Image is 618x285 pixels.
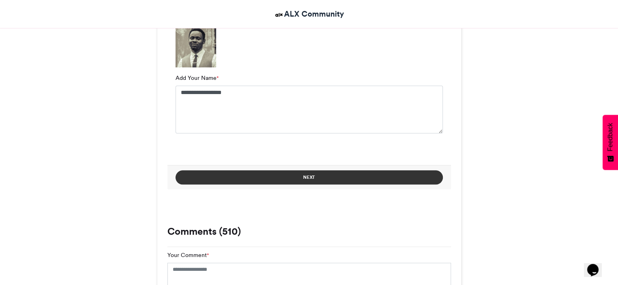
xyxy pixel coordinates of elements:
img: ALX Community [274,10,284,20]
button: Feedback - Show survey [603,115,618,170]
a: ALX Community [274,8,344,20]
button: Next [176,170,443,184]
h3: Comments (510) [167,227,451,236]
span: Feedback [607,123,614,151]
label: Add Your Name [176,74,219,82]
iframe: chat widget [584,253,610,277]
label: Your Comment [167,251,209,259]
img: 1759408670.76-b2dcae4267c1926e4edbba7f5065fdc4d8f11412.png [176,27,216,67]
